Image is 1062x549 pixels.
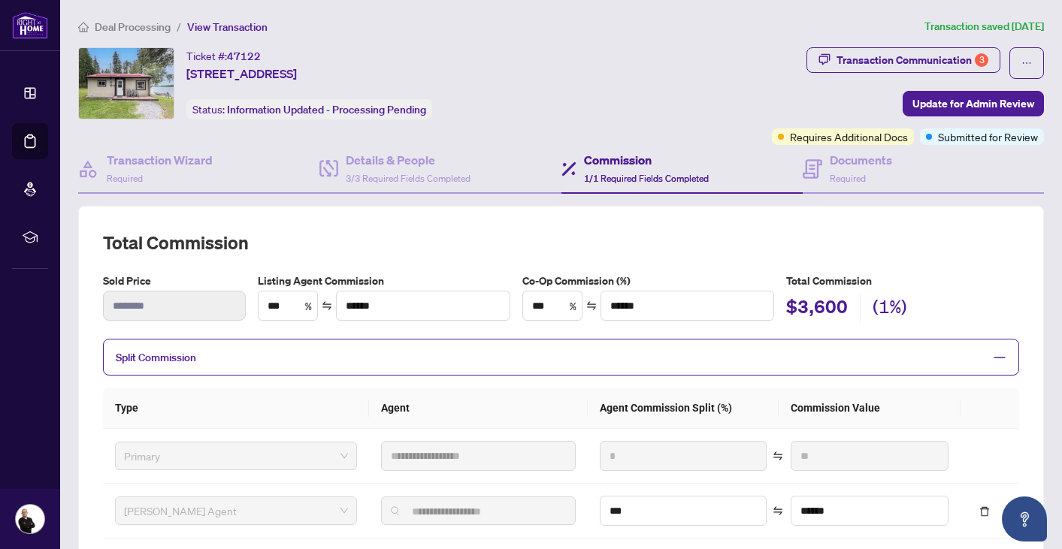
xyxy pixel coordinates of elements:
[78,22,89,32] span: home
[103,339,1019,376] div: Split Commission
[12,11,48,39] img: logo
[369,388,588,429] th: Agent
[773,505,783,516] span: swap
[124,499,348,522] span: RAHR Agent
[124,445,348,467] span: Primary
[586,300,597,311] span: swap
[993,351,1006,364] span: minus
[107,173,143,184] span: Required
[258,273,510,289] label: Listing Agent Commission
[95,20,171,34] span: Deal Processing
[912,92,1034,116] span: Update for Admin Review
[79,48,174,119] img: IMG-X12273872_1.jpg
[1021,58,1032,68] span: ellipsis
[975,53,988,67] div: 3
[186,47,261,65] div: Ticket #:
[584,151,709,169] h4: Commission
[227,50,261,63] span: 47122
[107,151,213,169] h4: Transaction Wizard
[103,231,1019,255] h2: Total Commission
[830,173,866,184] span: Required
[786,294,848,323] h2: $3,600
[103,388,369,429] th: Type
[830,151,892,169] h4: Documents
[837,48,988,72] div: Transaction Communication
[227,103,426,116] span: Information Updated - Processing Pending
[584,173,709,184] span: 1/1 Required Fields Completed
[873,294,907,323] h2: (1%)
[1002,496,1047,541] button: Open asap
[177,18,181,35] li: /
[786,273,1019,289] h5: Total Commission
[588,388,779,429] th: Agent Commission Split (%)
[391,506,400,515] img: search_icon
[924,18,1044,35] article: Transaction saved [DATE]
[938,128,1038,145] span: Submitted for Review
[346,151,470,169] h4: Details & People
[979,506,990,517] span: delete
[806,47,1000,73] button: Transaction Communication3
[522,273,775,289] label: Co-Op Commission (%)
[186,99,432,119] div: Status:
[186,65,297,83] span: [STREET_ADDRESS]
[16,505,44,533] img: Profile Icon
[346,173,470,184] span: 3/3 Required Fields Completed
[773,451,783,461] span: swap
[322,300,332,311] span: swap
[103,273,246,289] label: Sold Price
[779,388,961,429] th: Commission Value
[903,91,1044,116] button: Update for Admin Review
[187,20,268,34] span: View Transaction
[116,351,196,364] span: Split Commission
[790,128,908,145] span: Requires Additional Docs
